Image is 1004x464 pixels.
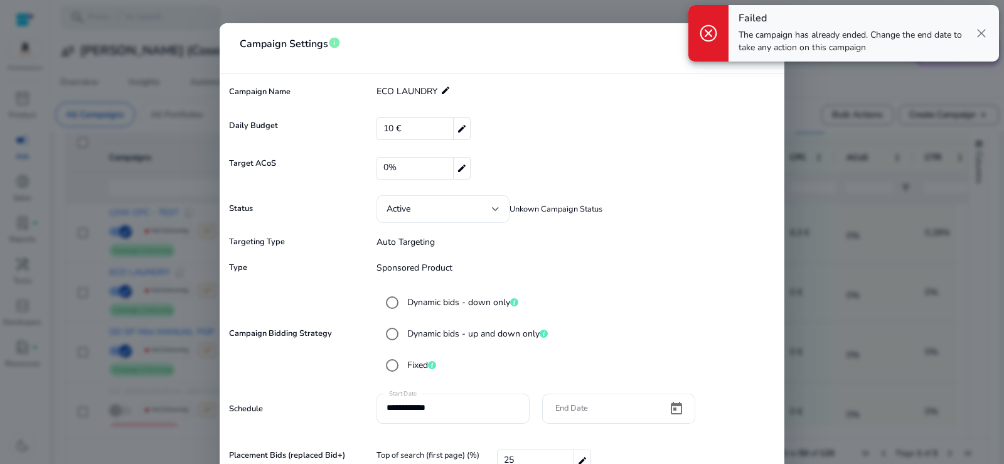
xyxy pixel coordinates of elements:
[405,359,436,372] label: Fixed
[328,36,341,49] span: info
[364,195,778,223] div: Unkown Campaign Status
[226,262,364,274] mat-label: Type
[226,403,364,415] mat-label: Schedule
[226,203,364,215] mat-label: Status
[364,261,778,274] p: Sponsored Product
[661,394,692,424] button: Open calendar
[441,83,451,98] mat-icon: edit
[739,13,971,24] h4: Failed
[698,23,718,43] span: cancel
[387,203,410,215] span: Active
[974,26,989,41] span: close
[226,86,364,98] mat-label: Campaign Name
[226,236,364,248] mat-label: Targeting Type
[383,158,397,178] span: 0%
[383,119,401,139] span: 10 €
[226,158,364,170] mat-label: Target ACoS
[405,327,548,340] label: Dynamic bids - up and down only
[376,85,437,97] span: ECO LAUNDRY
[739,29,971,54] p: The campaign has already ended. Change the end date to take any action on this campaign
[453,158,470,179] mat-icon: edit
[226,120,364,132] mat-label: Daily Budget
[364,235,778,249] p: Auto Targeting
[226,328,364,340] mat-label: Campaign Bidding Strategy
[387,389,419,398] mat-label: Start Date
[453,118,470,139] mat-icon: edit
[405,296,518,309] label: Dynamic bids - down only
[240,33,328,55] span: Campaign Settings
